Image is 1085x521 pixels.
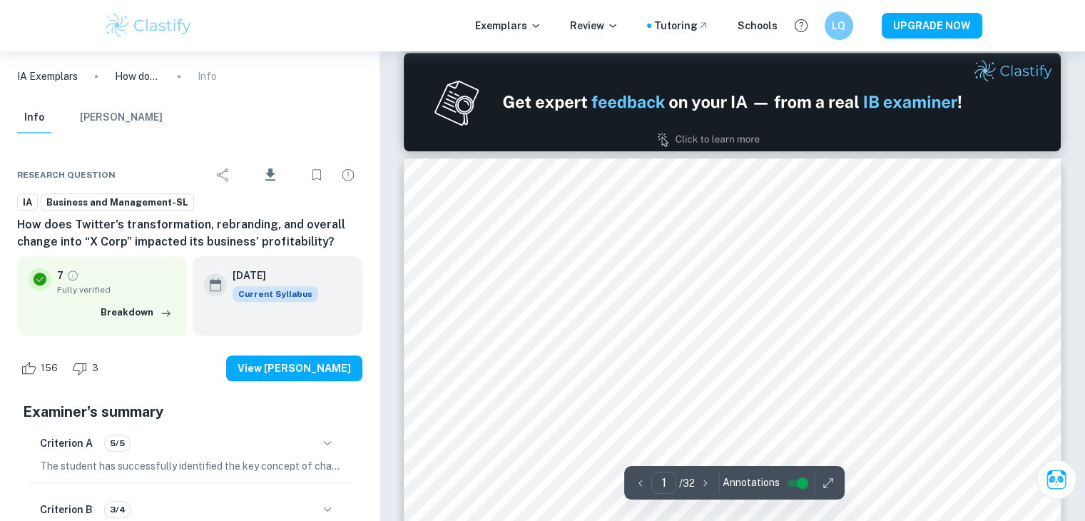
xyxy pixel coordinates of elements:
button: [PERSON_NAME] [80,102,163,133]
span: 156 [33,361,66,375]
p: Info [198,69,217,84]
span: 3/4 [105,503,131,516]
div: This exemplar is based on the current syllabus. Feel free to refer to it for inspiration/ideas wh... [233,286,318,302]
a: IA [17,193,38,211]
button: UPGRADE NOW [882,13,982,39]
a: Business and Management-SL [41,193,194,211]
button: Ask Clai [1036,460,1076,500]
h6: LQ [830,18,847,34]
button: Info [17,102,51,133]
img: Ad [404,53,1061,151]
span: Business and Management-SL [41,196,193,210]
span: Annotations [723,475,780,490]
div: Report issue [334,161,362,189]
h5: Examiner's summary [23,401,357,423]
div: Like [17,357,66,380]
button: Breakdown [97,302,175,323]
p: The student has successfully identified the key concept of change in the work, as well as clearly... [40,458,340,474]
a: Tutoring [654,18,709,34]
a: Schools [738,18,778,34]
p: Review [570,18,618,34]
div: Bookmark [302,161,331,189]
span: IA [18,196,37,210]
a: IA Exemplars [17,69,78,84]
h6: Criterion B [40,502,93,517]
h6: [DATE] [233,268,307,283]
div: Download [240,156,300,193]
p: 7 [57,268,63,283]
span: 3 [84,361,106,375]
p: / 32 [679,475,695,491]
span: 5/5 [105,437,130,450]
span: Current Syllabus [233,286,318,302]
a: Grade fully verified [66,269,79,282]
p: Exemplars [475,18,541,34]
h6: How does Twitter's transformation, rebranding, and overall change into “X Corp” impacted its busi... [17,216,362,251]
button: LQ [825,11,853,40]
img: Clastify logo [103,11,194,40]
h6: Criterion A [40,435,93,451]
button: View [PERSON_NAME] [226,355,362,381]
button: Help and Feedback [789,14,813,38]
p: How does Twitter's transformation, rebranding, and overall change into “X Corp” impacted its busi... [115,69,161,84]
div: Dislike [68,357,106,380]
span: Research question [17,168,116,181]
div: Share [209,161,238,189]
span: Fully verified [57,283,175,296]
